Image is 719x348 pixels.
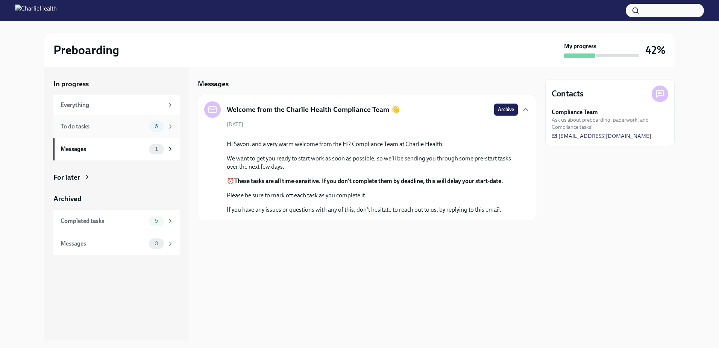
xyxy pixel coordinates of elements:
[227,140,518,148] p: Hi Savon, and a very warm welcome from the HR Compliance Team at Charlie Health.
[53,79,180,89] a: In progress
[552,116,668,131] span: Ask us about preboarding, paperwork, and Compliance tasks!
[564,42,596,50] strong: My progress
[61,122,146,131] div: To do tasks
[552,88,584,99] h4: Contacts
[150,218,162,224] span: 5
[227,191,518,200] p: Please be sure to mark off each task as you complete it.
[53,95,180,115] a: Everything
[552,108,598,116] strong: Compliance Team
[53,210,180,232] a: Completed tasks5
[150,241,163,246] span: 0
[227,121,243,128] span: [DATE]
[198,79,229,89] h5: Messages
[53,232,180,255] a: Messages0
[61,145,146,153] div: Messages
[227,154,518,171] p: We want to get you ready to start work as soon as possible, so we'll be sending you through some ...
[227,177,518,185] p: ⏰
[53,43,119,58] h2: Preboarding
[15,5,57,17] img: CharlieHealth
[645,43,666,57] h3: 42%
[53,194,180,204] a: Archived
[151,146,162,152] span: 1
[552,132,651,140] a: [EMAIL_ADDRESS][DOMAIN_NAME]
[61,101,164,109] div: Everything
[494,104,518,116] button: Archive
[53,172,80,182] div: For later
[61,240,146,248] div: Messages
[53,172,180,182] a: For later
[150,124,162,129] span: 6
[61,217,146,225] div: Completed tasks
[53,115,180,138] a: To do tasks6
[498,106,514,113] span: Archive
[53,138,180,160] a: Messages1
[227,206,518,214] p: If you have any issues or questions with any of this, don't hesitate to reach out to us, by reply...
[234,177,503,185] strong: These tasks are all time-sensitive. If you don't complete them by deadline, this will delay your ...
[227,105,400,114] h5: Welcome from the Charlie Health Compliance Team 👋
